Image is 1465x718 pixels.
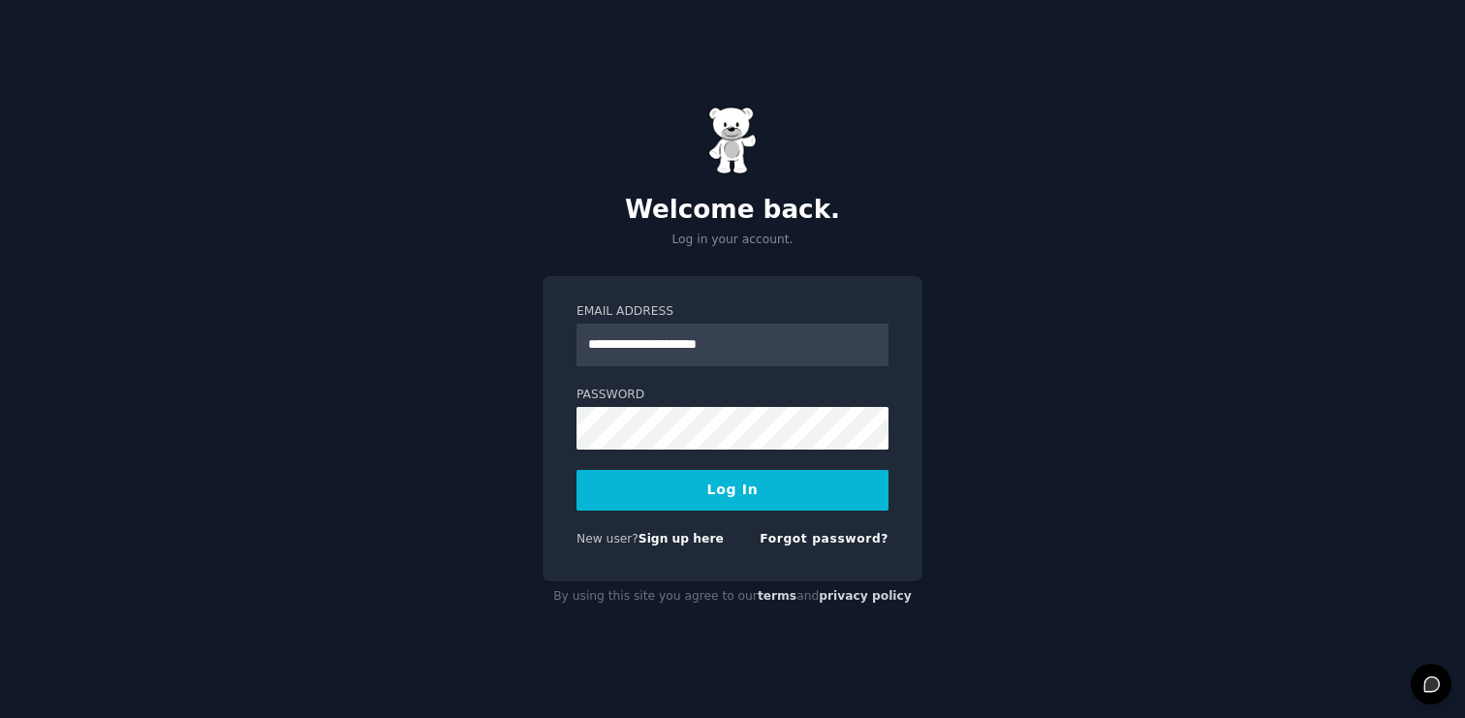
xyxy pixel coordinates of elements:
button: Log In [577,470,888,511]
label: Password [577,387,888,404]
img: Gummy Bear [708,107,757,174]
div: By using this site you agree to our and [543,581,922,612]
p: Log in your account. [543,232,922,249]
label: Email Address [577,303,888,321]
a: Sign up here [639,532,724,546]
a: terms [758,589,796,603]
h2: Welcome back. [543,195,922,226]
span: New user? [577,532,639,546]
a: Forgot password? [760,532,888,546]
a: privacy policy [819,589,912,603]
